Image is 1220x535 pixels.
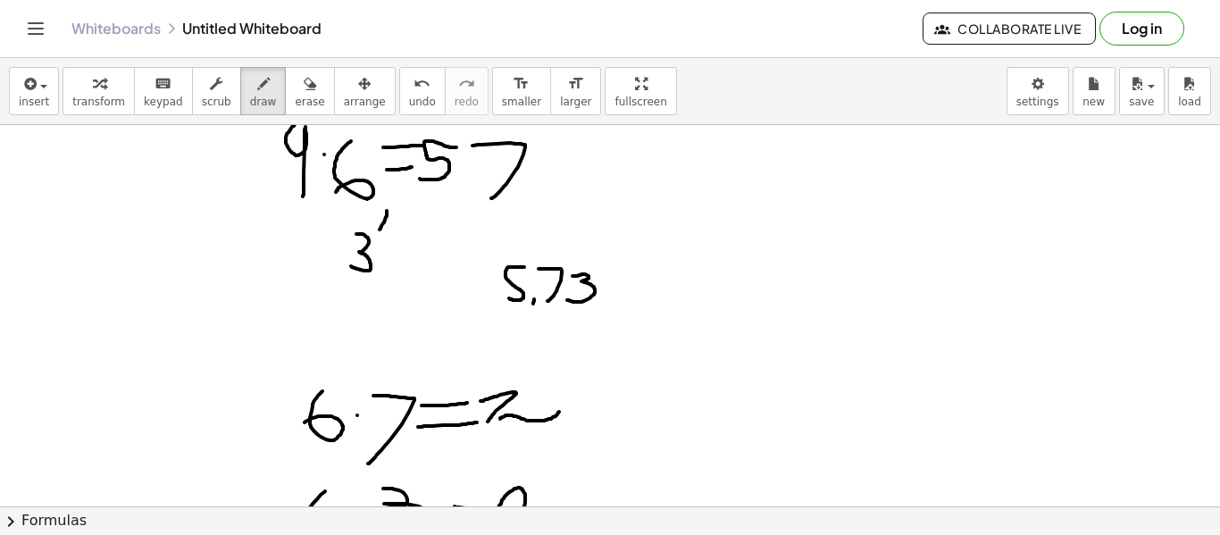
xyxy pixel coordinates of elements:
button: scrub [192,67,241,115]
span: save [1129,96,1154,108]
span: settings [1016,96,1059,108]
span: larger [560,96,591,108]
span: fullscreen [614,96,666,108]
button: save [1119,67,1165,115]
button: new [1073,67,1116,115]
button: Toggle navigation [21,14,50,43]
button: settings [1007,67,1069,115]
i: format_size [567,73,584,95]
button: transform [63,67,135,115]
span: smaller [502,96,541,108]
i: redo [458,73,475,95]
span: keypad [144,96,183,108]
button: erase [285,67,334,115]
button: fullscreen [605,67,676,115]
button: draw [240,67,287,115]
span: erase [295,96,324,108]
button: format_sizelarger [550,67,601,115]
button: keyboardkeypad [134,67,193,115]
button: insert [9,67,59,115]
span: draw [250,96,277,108]
button: undoundo [399,67,446,115]
a: Whiteboards [71,20,161,38]
span: load [1178,96,1201,108]
span: transform [72,96,125,108]
button: load [1168,67,1211,115]
button: format_sizesmaller [492,67,551,115]
i: format_size [513,73,530,95]
button: redoredo [445,67,489,115]
span: arrange [344,96,386,108]
span: redo [455,96,479,108]
span: Collaborate Live [938,21,1081,37]
span: new [1082,96,1105,108]
span: undo [409,96,436,108]
i: undo [414,73,430,95]
button: Collaborate Live [923,13,1096,45]
button: Log in [1099,12,1184,46]
span: scrub [202,96,231,108]
i: keyboard [155,73,171,95]
button: arrange [334,67,396,115]
span: insert [19,96,49,108]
